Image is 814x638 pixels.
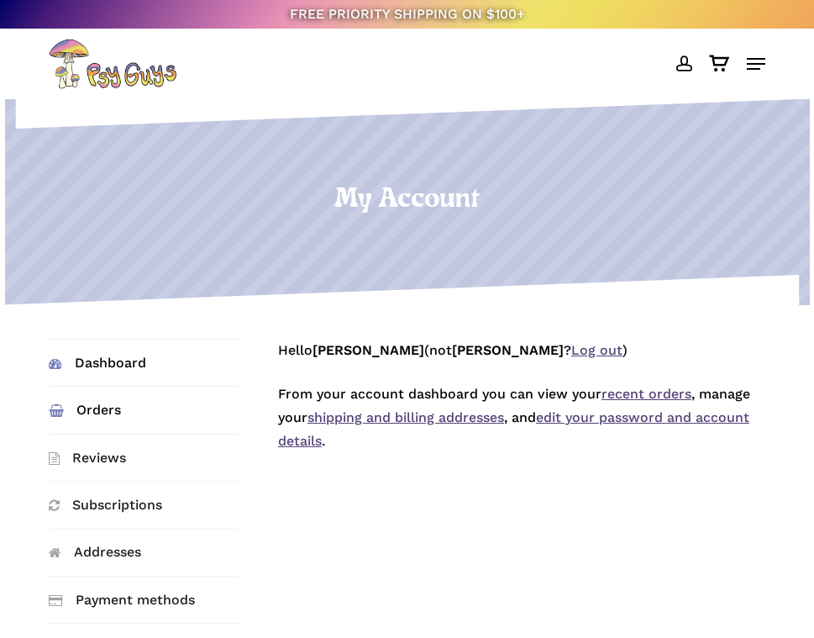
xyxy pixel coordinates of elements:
a: Reviews [49,435,239,481]
a: Navigation Menu [747,55,765,72]
strong: [PERSON_NAME] [312,342,424,358]
a: Subscriptions [49,482,239,528]
a: shipping and billing addresses [307,409,504,425]
a: Orders [49,387,239,433]
a: Payment methods [49,577,239,623]
p: Hello (not ? ) [278,339,765,382]
img: PsyGuys [49,39,176,89]
a: recent orders [601,386,691,402]
a: Log out [571,342,622,358]
p: From your account dashboard you can view your , manage your , and . [278,382,765,473]
a: Addresses [49,530,239,576]
a: Dashboard [49,340,239,386]
strong: [PERSON_NAME] [452,342,564,358]
a: Cart [701,39,738,89]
